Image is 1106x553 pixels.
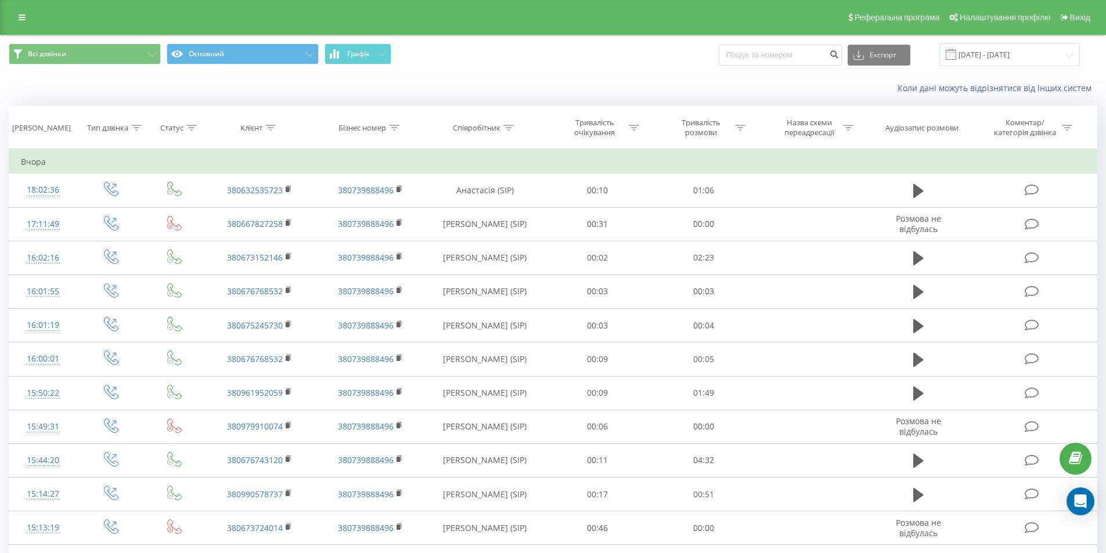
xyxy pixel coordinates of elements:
div: 15:49:31 [21,415,66,438]
a: 380739888496 [338,522,394,533]
td: 00:00 [651,410,757,443]
span: Розмова не відбулась [896,213,941,234]
button: Експорт [848,45,910,66]
td: 00:09 [545,376,651,410]
td: 02:23 [651,241,757,274]
div: Тривалість розмови [670,118,732,138]
input: Пошук за номером [719,45,842,66]
td: 00:03 [545,309,651,342]
a: 380739888496 [338,421,394,432]
td: [PERSON_NAME] (SIP) [426,342,545,376]
a: Коли дані можуть відрізнятися вiд інших систем [898,82,1097,93]
td: 00:00 [651,207,757,241]
div: 18:02:36 [21,179,66,201]
div: 16:02:16 [21,247,66,269]
td: 00:31 [545,207,651,241]
td: 00:03 [545,274,651,308]
td: 04:32 [651,443,757,477]
button: Основний [167,44,319,64]
td: 00:09 [545,342,651,376]
a: 380739888496 [338,489,394,500]
td: 00:51 [651,478,757,511]
td: Вчора [9,150,1097,174]
span: Графік [347,50,370,58]
td: [PERSON_NAME] (SIP) [426,443,545,477]
td: [PERSON_NAME] (SIP) [426,376,545,410]
td: Анастасія (SIP) [426,174,545,207]
td: [PERSON_NAME] (SIP) [426,511,545,545]
td: [PERSON_NAME] (SIP) [426,410,545,443]
td: [PERSON_NAME] (SIP) [426,309,545,342]
td: 00:00 [651,511,757,545]
div: Статус [160,123,183,133]
div: 15:44:20 [21,449,66,472]
td: 00:03 [651,274,757,308]
div: 16:00:01 [21,348,66,370]
a: 380739888496 [338,320,394,331]
span: Всі дзвінки [28,49,66,59]
div: Тривалість очікування [564,118,626,138]
a: 380667827258 [227,218,283,229]
div: Open Intercom Messenger [1067,487,1094,515]
td: [PERSON_NAME] (SIP) [426,207,545,241]
div: Клієнт [240,123,262,133]
div: Бізнес номер [338,123,386,133]
a: 380739888496 [338,185,394,196]
span: Розмова не відбулась [896,415,941,437]
td: 00:05 [651,342,757,376]
td: 00:02 [545,241,651,274]
div: [PERSON_NAME] [12,123,71,133]
div: 17:11:49 [21,213,66,236]
a: 380961952059 [227,387,283,398]
div: Співробітник [453,123,500,133]
a: 380676768532 [227,353,283,364]
div: Назва схеми переадресації [778,118,840,138]
a: 380990578737 [227,489,283,500]
td: 00:46 [545,511,651,545]
a: 380632535723 [227,185,283,196]
td: 00:11 [545,443,651,477]
div: 15:50:22 [21,382,66,404]
span: Розмова не відбулась [896,517,941,538]
button: Всі дзвінки [9,44,161,64]
a: 380739888496 [338,252,394,263]
span: Вихід [1070,13,1090,22]
a: 380676743120 [227,454,283,465]
a: 380739888496 [338,454,394,465]
a: 380739888496 [338,387,394,398]
td: 00:17 [545,478,651,511]
a: 380739888496 [338,353,394,364]
td: 01:06 [651,174,757,207]
div: 16:01:19 [21,314,66,337]
div: Тип дзвінка [87,123,128,133]
a: 380675245730 [227,320,283,331]
td: [PERSON_NAME] (SIP) [426,241,545,274]
div: Коментар/категорія дзвінка [991,118,1059,138]
div: Аудіозапис розмови [885,123,959,133]
td: 00:06 [545,410,651,443]
div: 16:01:55 [21,280,66,303]
a: 380676768532 [227,285,283,297]
td: 01:49 [651,376,757,410]
span: Реферальна програма [855,13,940,22]
a: 380979910074 [227,421,283,432]
td: [PERSON_NAME] (SIP) [426,274,545,308]
a: 380739888496 [338,218,394,229]
a: 380673152146 [227,252,283,263]
a: 380739888496 [338,285,394,297]
a: 380673724014 [227,522,283,533]
span: Налаштування профілю [960,13,1050,22]
td: 00:10 [545,174,651,207]
button: Графік [325,44,391,64]
td: 00:04 [651,309,757,342]
div: 15:13:19 [21,516,66,539]
td: [PERSON_NAME] (SIP) [426,478,545,511]
div: 15:14:27 [21,483,66,505]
